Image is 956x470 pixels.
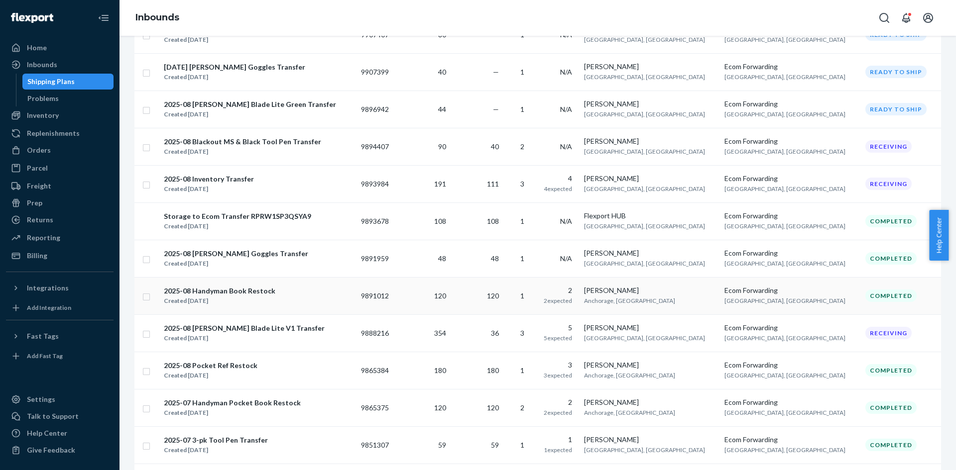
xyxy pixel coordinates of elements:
[27,445,75,455] div: Give Feedback
[164,99,336,109] div: 2025-08 [PERSON_NAME] Blade Lite Green Transfer
[520,68,524,76] span: 1
[164,408,301,418] div: Created [DATE]
[544,372,572,379] span: 3 expected
[493,68,499,76] span: —
[724,397,857,407] div: Ecom Forwarding
[724,297,845,304] span: [GEOGRAPHIC_DATA], [GEOGRAPHIC_DATA]
[584,110,705,118] span: [GEOGRAPHIC_DATA], [GEOGRAPHIC_DATA]
[164,323,325,333] div: 2025-08 [PERSON_NAME] Blade Lite V1 Transfer
[6,57,114,73] a: Inbounds
[434,403,446,412] span: 120
[520,105,524,113] span: 1
[357,277,396,314] td: 9891012
[584,222,705,230] span: [GEOGRAPHIC_DATA], [GEOGRAPHIC_DATA]
[724,136,857,146] div: Ecom Forwarding
[27,43,47,53] div: Home
[357,91,396,128] td: 9896942
[584,148,705,155] span: [GEOGRAPHIC_DATA], [GEOGRAPHIC_DATA]
[164,147,321,157] div: Created [DATE]
[724,435,857,445] div: Ecom Forwarding
[27,145,51,155] div: Orders
[164,109,336,119] div: Created [DATE]
[27,198,42,208] div: Prep
[27,94,59,103] div: Problems
[27,181,51,191] div: Freight
[491,142,499,151] span: 40
[438,30,446,39] span: 80
[865,289,917,302] div: Completed
[544,185,572,192] span: 4 expected
[865,103,927,115] div: Ready to ship
[584,285,717,295] div: [PERSON_NAME]
[487,180,499,188] span: 111
[434,217,446,225] span: 108
[27,110,59,120] div: Inventory
[520,142,524,151] span: 2
[164,286,275,296] div: 2025-08 Handyman Book Restock
[724,36,845,43] span: [GEOGRAPHIC_DATA], [GEOGRAPHIC_DATA]
[584,99,717,109] div: [PERSON_NAME]
[6,160,114,176] a: Parcel
[164,371,257,380] div: Created [DATE]
[544,446,572,454] span: 1 expected
[865,66,927,78] div: Ready to ship
[164,445,268,455] div: Created [DATE]
[865,439,917,451] div: Completed
[584,372,675,379] span: Anchorage, [GEOGRAPHIC_DATA]
[724,248,857,258] div: Ecom Forwarding
[584,174,717,184] div: [PERSON_NAME]
[27,163,48,173] div: Parcel
[724,285,857,295] div: Ecom Forwarding
[438,105,446,113] span: 44
[724,372,845,379] span: [GEOGRAPHIC_DATA], [GEOGRAPHIC_DATA]
[6,280,114,296] button: Integrations
[164,72,305,82] div: Created [DATE]
[6,40,114,56] a: Home
[438,441,446,449] span: 59
[6,348,114,364] a: Add Fast Tag
[724,185,845,192] span: [GEOGRAPHIC_DATA], [GEOGRAPHIC_DATA]
[6,408,114,424] a: Talk to Support
[6,425,114,441] a: Help Center
[27,394,55,404] div: Settings
[560,30,572,39] span: N/A
[584,136,717,146] div: [PERSON_NAME]
[11,13,53,23] img: Flexport logo
[434,291,446,300] span: 120
[6,391,114,407] a: Settings
[357,314,396,352] td: 9888216
[487,366,499,375] span: 180
[865,252,917,265] div: Completed
[724,148,845,155] span: [GEOGRAPHIC_DATA], [GEOGRAPHIC_DATA]
[520,441,524,449] span: 1
[22,91,114,106] a: Problems
[724,360,857,370] div: Ecom Forwarding
[520,403,524,412] span: 2
[520,291,524,300] span: 1
[536,397,572,407] div: 2
[584,211,717,221] div: Flexport HUB
[724,409,845,416] span: [GEOGRAPHIC_DATA], [GEOGRAPHIC_DATA]
[520,30,524,39] span: 1
[6,107,114,123] a: Inventory
[865,178,912,190] div: Receiving
[584,73,705,81] span: [GEOGRAPHIC_DATA], [GEOGRAPHIC_DATA]
[438,254,446,263] span: 48
[493,105,499,113] span: —
[357,240,396,277] td: 9891959
[560,217,572,225] span: N/A
[896,8,916,28] button: Open notifications
[164,333,325,343] div: Created [DATE]
[724,260,845,267] span: [GEOGRAPHIC_DATA], [GEOGRAPHIC_DATA]
[865,140,912,153] div: Receiving
[135,12,179,23] a: Inbounds
[520,217,524,225] span: 1
[27,128,80,138] div: Replenishments
[865,327,912,339] div: Receiving
[6,178,114,194] a: Freight
[865,401,917,414] div: Completed
[584,297,675,304] span: Anchorage, [GEOGRAPHIC_DATA]
[724,446,845,454] span: [GEOGRAPHIC_DATA], [GEOGRAPHIC_DATA]
[491,441,499,449] span: 59
[584,62,717,72] div: [PERSON_NAME]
